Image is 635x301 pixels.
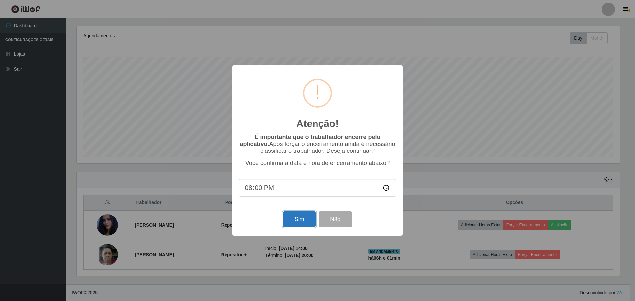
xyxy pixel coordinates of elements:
[296,118,339,130] h2: Atenção!
[239,160,396,167] p: Você confirma a data e hora de encerramento abaixo?
[319,211,352,227] button: Não
[283,211,315,227] button: Sim
[239,134,396,154] p: Após forçar o encerramento ainda é necessário classificar o trabalhador. Deseja continuar?
[240,134,380,147] b: É importante que o trabalhador encerre pelo aplicativo.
